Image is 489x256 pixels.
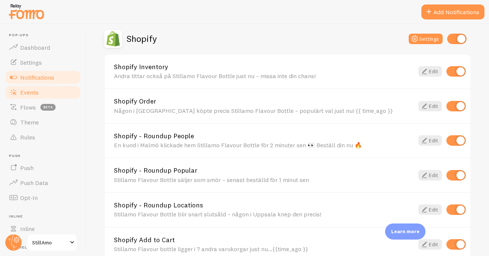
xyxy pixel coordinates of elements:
[391,228,420,235] p: Learn more
[4,100,81,115] a: Flows beta
[127,33,157,44] h2: Shopify
[114,98,414,105] a: Shopify Order
[114,73,414,79] div: Andra tittar också på Stillamo Flavour Bottle just nu – missa inte din chans!
[20,89,38,96] span: Events
[114,167,414,174] a: Shopify - Roundup Popular
[20,74,54,81] span: Notifications
[20,59,42,66] span: Settings
[4,85,81,100] a: Events
[104,30,122,48] img: Shopify
[9,33,81,38] span: Pop-ups
[20,179,48,186] span: Push Data
[114,133,414,139] a: Shopify - Roundup People
[385,223,425,240] div: Learn more
[20,194,38,201] span: Opt-In
[27,234,77,252] a: StillAmo
[418,101,442,111] a: Edit
[114,176,414,183] div: Stillamo Flavour Bottle säljer som smör – senast beställd för 1 minut sen
[20,164,34,172] span: Push
[114,202,414,209] a: Shopify - Roundup Locations
[9,154,81,158] span: Push
[114,107,414,114] div: Någon i [GEOGRAPHIC_DATA] köpte precis Stillamo Flavour Bottle – populärt val just nu! {{ time_ag...
[114,246,414,252] div: Stillamo Flavour bottle ligger i 7 andra varukorgar just nu…{{time_ago }}
[4,160,81,175] a: Push
[20,118,39,126] span: Theme
[20,225,35,232] span: Inline
[8,2,45,21] img: fomo-relay-logo-orange.svg
[20,133,35,141] span: Rules
[409,34,443,44] button: Settings
[114,237,414,243] a: Shopify Add to Cart
[40,104,56,111] span: beta
[4,130,81,145] a: Rules
[9,214,81,219] span: Inline
[4,70,81,85] a: Notifications
[418,170,442,181] a: Edit
[4,221,81,236] a: Inline
[114,211,414,218] div: Stillamo Flavour Bottle blir snart slutsåld – någon i Uppsala knep den precis!
[418,135,442,146] a: Edit
[20,104,36,111] span: Flows
[4,175,81,190] a: Push Data
[32,238,68,247] span: StillAmo
[114,64,414,70] a: Shopify Inventory
[4,55,81,70] a: Settings
[114,142,414,148] div: En kund i Malmö klickade hem Stillamo Flavour Bottle för 2 minuter sen 👀 Beställ din nu 🔥
[4,40,81,55] a: Dashboard
[418,66,442,77] a: Edit
[418,239,442,250] a: Edit
[4,190,81,205] a: Opt-In
[20,44,50,51] span: Dashboard
[418,204,442,215] a: Edit
[4,115,81,130] a: Theme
